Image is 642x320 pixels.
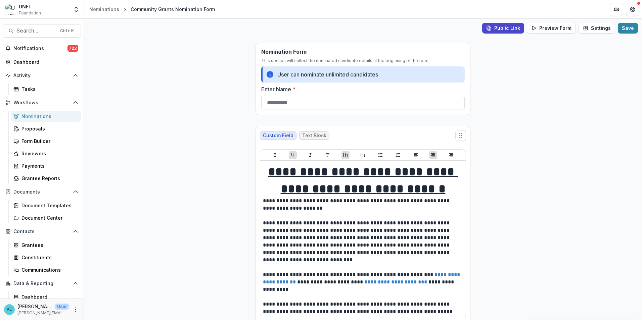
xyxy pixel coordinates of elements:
[11,111,81,122] a: Nominations
[5,4,16,15] img: UNFI
[359,151,367,159] button: Heading 2
[21,242,76,249] div: Grantees
[21,86,76,93] div: Tasks
[11,148,81,159] a: Reviewers
[482,23,524,34] button: Copy Link
[21,150,76,157] div: Reviewers
[11,212,81,223] a: Document Center
[55,304,69,310] p: User
[394,151,402,159] button: Ordered List
[3,43,81,54] button: Notifications722
[324,151,332,159] button: Strike
[11,160,81,171] a: Payments
[618,23,638,34] button: Save
[289,151,297,159] button: Underline
[13,73,70,78] span: Activity
[376,151,384,159] button: Bullet List
[13,58,76,65] div: Dashboard
[17,303,52,310] p: [PERSON_NAME]
[13,100,70,106] span: Workflows
[21,294,76,301] div: Dashboard
[3,70,81,81] button: Open Activity
[131,6,215,13] div: Community Grants Nomination Form
[17,310,69,316] p: [PERSON_NAME][EMAIL_ADDRESS][PERSON_NAME][DOMAIN_NAME]
[59,27,75,35] div: Ctrl + K
[87,4,218,14] nav: breadcrumb
[72,306,80,314] button: More
[11,84,81,95] a: Tasks
[527,23,576,34] button: Preview Form
[579,23,615,34] button: Settings
[11,136,81,147] a: Form Builder
[412,151,420,159] button: Align Left
[21,162,76,169] div: Payments
[87,4,122,14] a: Nominations
[13,46,67,51] span: Notifications
[72,3,81,16] button: Open entity switcher
[261,85,461,93] label: Enter Name
[3,186,81,197] button: Open Documents
[447,151,455,159] button: Align Right
[21,113,76,120] div: Nominations
[21,138,76,145] div: Form Builder
[306,151,314,159] button: Italicize
[11,239,81,251] a: Grantees
[3,24,81,38] button: Search...
[7,307,12,312] div: Kristine Creveling
[277,70,378,78] div: User can nominate unlimited candidates
[11,200,81,211] a: Document Templates
[13,229,70,234] span: Contacts
[3,56,81,67] a: Dashboard
[21,266,76,273] div: Communications
[16,28,56,34] span: Search...
[21,254,76,261] div: Constituents
[302,133,326,139] span: Text Block
[3,97,81,108] button: Open Workflows
[11,264,81,275] a: Communications
[3,278,81,289] button: Open Data & Reporting
[19,10,41,16] span: Foundation
[21,125,76,132] div: Proposals
[19,3,41,10] div: UNFI
[455,130,466,141] button: Move field
[263,133,293,139] span: Custom Field
[341,151,350,159] button: Heading 1
[3,226,81,237] button: Open Contacts
[11,252,81,263] a: Constituents
[271,151,279,159] button: Bold
[261,58,465,64] p: This section will collect the nominated candidate details at the beginning of the form
[67,45,78,52] span: 722
[610,3,623,16] button: Partners
[21,202,76,209] div: Document Templates
[21,175,76,182] div: Grantee Reports
[89,6,119,13] div: Nominations
[261,49,307,55] h2: Nomination Form
[11,123,81,134] a: Proposals
[11,291,81,303] a: Dashboard
[21,214,76,221] div: Document Center
[429,151,437,159] button: Align Center
[13,189,70,195] span: Documents
[13,281,70,286] span: Data & Reporting
[11,173,81,184] a: Grantee Reports
[626,3,639,16] button: Get Help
